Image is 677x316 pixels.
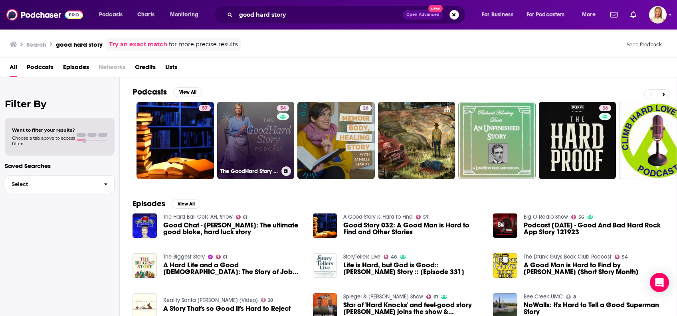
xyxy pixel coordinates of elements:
[622,255,628,259] span: 54
[5,182,97,187] span: Select
[539,102,616,179] a: 36
[277,105,289,111] a: 54
[280,105,286,113] span: 54
[56,41,103,48] h3: good hard story
[313,213,337,238] img: Good Story 032: A Good Man is Hard to Find and Other Stories
[173,87,202,97] button: View All
[63,61,89,77] a: Episodes
[391,255,397,259] span: 48
[521,8,576,21] button: open menu
[99,9,123,20] span: Podcasts
[343,213,413,220] a: A Good Story is Hard to Find
[403,10,443,20] button: Open AdvancedNew
[220,168,278,175] h3: The GoodHard Story Podcast
[524,293,563,300] a: Bee Creek UMC
[133,213,157,238] img: Good Chat - Lee Walker: The ultimate good bloke, hard luck story
[217,102,295,179] a: 54The GoodHard Story Podcast
[573,295,576,299] span: 8
[571,215,584,219] a: 56
[524,222,664,235] a: Podcast Tuesday - Good And Bad Hard Rock App Story 121923
[133,87,202,97] a: PodcastsView All
[5,162,115,170] p: Saved Searches
[163,262,303,275] a: A Hard Life and a Good God: The Story of Job (Part 1)
[297,102,375,179] a: 26
[137,102,214,179] a: 57
[133,199,165,209] h2: Episodes
[133,199,200,209] a: EpisodesView All
[406,13,439,17] span: Open Advanced
[428,5,443,12] span: New
[163,253,205,260] a: The Biggest Story
[524,302,664,315] a: NoWalls: It's Hard to Tell a Good Superman Story
[135,61,156,77] span: Credits
[109,40,167,49] a: Try an exact match
[27,61,53,77] a: Podcasts
[576,8,606,21] button: open menu
[649,6,667,24] img: User Profile
[243,215,247,219] span: 61
[5,98,115,110] h2: Filter By
[426,294,438,299] a: 61
[482,9,513,20] span: For Business
[566,294,576,299] a: 8
[527,9,565,20] span: For Podcasters
[170,9,198,20] span: Monitoring
[343,262,483,275] span: Life is Hard, but God is Good:: [PERSON_NAME] Story :: [Episode 331]
[93,8,133,21] button: open menu
[343,262,483,275] a: Life is Hard, but God is Good:: Alice Churnock’s Story :: [Episode 331]
[165,61,177,77] a: Lists
[384,255,397,259] a: 48
[12,135,75,146] span: Choose a tab above to access filters.
[624,41,664,48] button: Send feedback
[343,302,483,315] span: Star of 'Hard Knocks' and feel-good story [PERSON_NAME] joins the show & [PERSON_NAME] speaks (Ho...
[343,222,483,235] a: Good Story 032: A Good Man is Hard to Find and Other Stories
[343,253,380,260] a: StoryTellers Live
[132,8,159,21] a: Charts
[164,8,209,21] button: open menu
[268,298,273,302] span: 28
[163,297,258,304] a: Reality Santa Barbara (Video)
[416,215,429,219] a: 57
[602,105,608,113] span: 36
[26,41,46,48] h3: Search
[163,213,233,220] a: The Hard Ball Gets AFL Show
[6,7,83,22] img: Podchaser - Follow, Share and Rate Podcasts
[133,253,157,278] img: A Hard Life and a Good God: The Story of Job (Part 1)
[524,253,612,260] a: The Drunk Guys Book Club Podcast
[223,255,227,259] span: 61
[524,262,664,275] span: A Good Man is Hard to Find by [PERSON_NAME] (Short Story Month)
[163,305,291,312] span: A Story That's so Good It's Hard to Reject
[216,255,228,259] a: 61
[493,213,517,238] img: Podcast Tuesday - Good And Bad Hard Rock App Story 121923
[313,253,337,278] img: Life is Hard, but God is Good:: Alice Churnock’s Story :: [Episode 331]
[615,255,628,259] a: 54
[261,298,273,302] a: 28
[423,215,429,219] span: 57
[607,8,621,22] a: Show notifications dropdown
[524,222,664,235] span: Podcast [DATE] - Good And Bad Hard Rock App Story 121923
[627,8,639,22] a: Show notifications dropdown
[650,273,669,292] div: Open Intercom Messenger
[360,105,372,111] a: 26
[169,40,238,49] span: for more precise results
[222,6,473,24] div: Search podcasts, credits, & more...
[578,215,584,219] span: 56
[343,302,483,315] a: Star of 'Hard Knocks' and feel-good story Adrian Colbert joins the show & Caleb Williams speaks (...
[599,105,611,111] a: 36
[163,262,303,275] span: A Hard Life and a Good [DEMOGRAPHIC_DATA]: The Story of Job (Part 1)
[649,6,667,24] span: Logged in as leannebush
[133,87,167,97] h2: Podcasts
[10,61,17,77] a: All
[236,215,247,219] a: 61
[582,9,596,20] span: More
[12,127,75,133] span: Want to filter your results?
